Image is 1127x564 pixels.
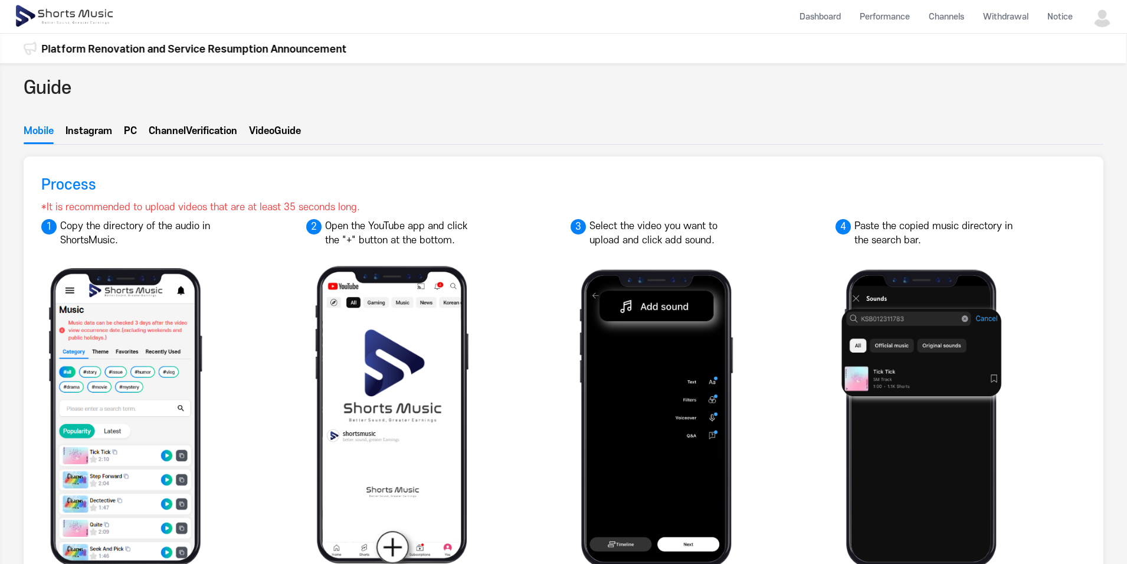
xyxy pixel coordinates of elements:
[24,41,38,56] img: 알림 아이콘
[790,1,850,32] a: Dashboard
[836,219,1013,247] p: Paste the copied music directory in the search bar.
[24,124,54,144] button: Mobile
[149,126,237,142] button: ChannelVerification
[1092,6,1113,27] img: 사용자 이미지
[274,126,301,136] span: Guide
[919,1,974,32] a: Channels
[41,200,360,214] div: *It is recommended to upload videos that are at least 35 seconds long.
[186,126,237,136] span: Verification
[306,219,483,247] p: Open the YouTube app and click the "+" button at the bottom.
[571,219,748,247] p: Select the video you want to upload and click add sound.
[41,174,96,195] h3: Process
[124,124,137,144] button: PC
[1038,1,1082,32] a: Notice
[41,219,218,247] p: Copy the directory of the audio in ShortsMusic.
[65,124,112,144] button: Instagram
[249,126,301,142] button: VideoGuide
[850,1,919,32] a: Performance
[974,1,1038,32] a: Withdrawal
[24,75,71,102] h2: Guide
[42,41,348,57] a: Platform Renovation and Service Resumption Announcement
